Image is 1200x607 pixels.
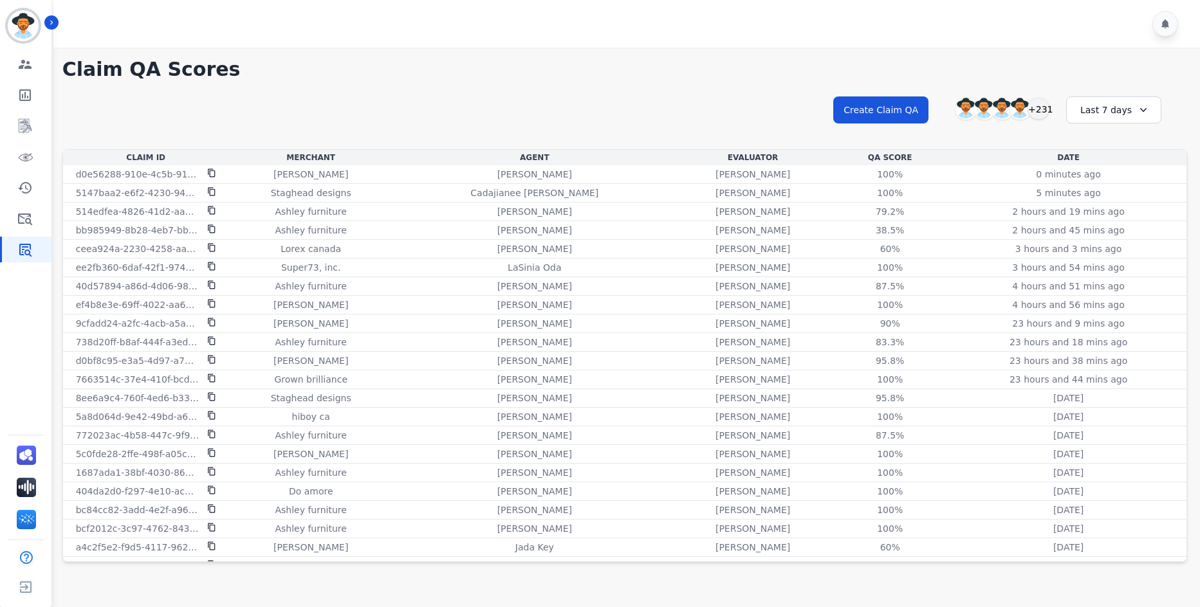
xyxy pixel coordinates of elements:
p: 8ee6a9c4-760f-4ed6-b334-2bf643df77c3 [76,392,199,404]
p: [PERSON_NAME] [273,448,348,460]
p: 4 hours and 51 mins ago [1012,280,1124,293]
p: bb985949-8b28-4eb7-bb73-e28c5d98be65 [76,224,199,237]
p: Staghead designs [271,392,351,404]
p: Do amore [289,485,333,498]
p: [PERSON_NAME] [715,392,790,404]
div: QA Score [832,152,948,163]
p: [PERSON_NAME] [497,503,572,516]
p: 404da2d0-f297-4e10-ac74-56925a8f9e2b [76,485,199,498]
p: 9cfadd24-a2fc-4acb-a5aa-8b233b07d69a [76,317,199,330]
button: Create Claim QA [833,96,928,123]
p: [PERSON_NAME] [715,354,790,367]
p: LaSinia Oda [508,261,561,274]
p: 23 hours and 38 mins ago [1010,354,1127,367]
div: Evaluator [679,152,827,163]
div: 100% [861,522,919,535]
p: 3 hours and 54 mins ago [1012,261,1124,274]
p: Super73, inc. [281,261,341,274]
p: 40d57894-a86d-4d06-98f8-3594b1300f4f [76,280,199,293]
p: 3 hours and 3 mins ago [1015,242,1122,255]
div: 100% [861,261,919,274]
div: 63.6% [861,559,919,572]
p: 7663514c-37e4-410f-bcd1-0990f5de6ca6 [76,373,199,386]
p: [PERSON_NAME] [273,317,348,330]
p: [PERSON_NAME] [715,298,790,311]
p: [PERSON_NAME] [497,336,572,349]
p: 4 hours and 56 mins ago [1012,298,1124,311]
p: [PERSON_NAME] [715,242,790,255]
p: ee2fb360-6daf-42f1-9743-18a2212c7a2d [76,261,199,274]
div: 100% [861,448,919,460]
img: Bordered avatar [8,10,39,41]
div: 60% [861,541,919,554]
div: Merchant [232,152,391,163]
p: [PERSON_NAME] [497,373,572,386]
p: [PERSON_NAME] [715,224,790,237]
p: [PERSON_NAME] [497,485,572,498]
div: 100% [861,373,919,386]
p: bcf2012c-3c97-4762-843e-8cebdfcb2e78 [76,522,199,535]
p: [DATE] [1053,392,1084,404]
p: [PERSON_NAME] [497,429,572,442]
p: Ashley furniture [275,280,346,293]
p: Ashley furniture [275,429,346,442]
p: [PERSON_NAME] [715,261,790,274]
p: [PERSON_NAME] [273,541,348,554]
p: [PERSON_NAME] [497,205,572,218]
p: [PERSON_NAME] [497,410,572,423]
p: [PERSON_NAME] [497,392,572,404]
div: 83.3% [861,336,919,349]
p: [DATE] [1053,485,1084,498]
p: Ginger Quick [505,559,564,572]
p: bc84cc82-3add-4e2f-a961-ec5d79400d8a [76,503,199,516]
p: 1687ada1-38bf-4030-865f-32629fb3d98b [76,466,199,479]
div: 100% [861,466,919,479]
p: [DATE] [1053,503,1084,516]
p: [PERSON_NAME] [497,354,572,367]
p: [PERSON_NAME] [715,541,790,554]
div: Last 7 days [1066,96,1161,123]
p: [PERSON_NAME] [497,298,572,311]
p: 5a6c14c2-6c61-465a-b643-5acfa4ddfee6 [76,559,199,572]
p: [DATE] [1053,559,1084,572]
p: Ashley furniture [275,559,346,572]
p: [PERSON_NAME] [715,168,790,181]
p: [PERSON_NAME] [497,242,572,255]
p: [PERSON_NAME] [715,410,790,423]
p: Jada Key [515,541,554,554]
p: 2 hours and 45 mins ago [1012,224,1124,237]
p: Ashley furniture [275,224,346,237]
p: [DATE] [1053,466,1084,479]
p: [PERSON_NAME] [497,466,572,479]
p: d0bf8c95-e3a5-4d97-a747-707952e0d708 [76,354,199,367]
p: [DATE] [1053,541,1084,554]
p: Staghead designs [271,186,351,199]
p: [PERSON_NAME] [273,168,348,181]
div: 90% [861,317,919,330]
div: +231 [1028,98,1049,120]
p: 5147baa2-e6f2-4230-9436-01703644e56d [76,186,199,199]
div: Agent [396,152,674,163]
p: [PERSON_NAME] [715,448,790,460]
div: 100% [861,168,919,181]
p: [PERSON_NAME] [273,298,348,311]
div: 100% [861,503,919,516]
div: 79.2% [861,205,919,218]
p: 738d20ff-b8af-444f-a3ed-8e736bd7ecf2 [76,336,199,349]
p: [PERSON_NAME] [715,373,790,386]
p: d0e56288-910e-4c5b-9112-103507ebdfe7 [76,168,199,181]
p: [PERSON_NAME] [497,522,572,535]
p: hiboy ca [292,410,330,423]
p: 514edfea-4826-41d2-aaa1-49b65e771fde [76,205,199,218]
p: Lorex canada [281,242,341,255]
div: 100% [861,298,919,311]
div: 100% [861,410,919,423]
p: [PERSON_NAME] [715,280,790,293]
p: [PERSON_NAME] [715,522,790,535]
div: 60% [861,242,919,255]
p: Grown brilliance [274,373,347,386]
p: [PERSON_NAME] [715,205,790,218]
p: [PERSON_NAME] [497,280,572,293]
p: [PERSON_NAME] [715,317,790,330]
p: [PERSON_NAME] [497,168,572,181]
